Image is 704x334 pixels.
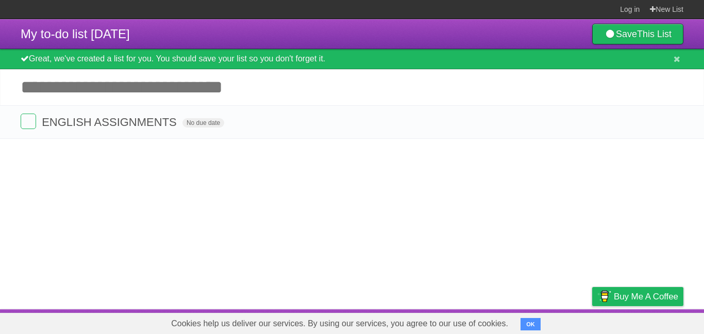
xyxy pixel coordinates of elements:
a: Developers [489,312,531,331]
span: No due date [182,118,224,128]
a: Buy me a coffee [592,287,683,306]
label: Done [21,114,36,129]
span: My to-do list [DATE] [21,27,130,41]
span: Buy me a coffee [614,288,678,306]
a: SaveThis List [592,24,683,44]
span: ENGLISH ASSIGNMENTS [42,116,179,129]
a: Terms [544,312,566,331]
a: Suggest a feature [618,312,683,331]
span: Cookies help us deliver our services. By using our services, you agree to our use of cookies. [161,313,518,334]
a: Privacy [579,312,606,331]
img: Buy me a coffee [597,288,611,305]
a: About [455,312,477,331]
b: This List [637,29,672,39]
button: OK [521,318,541,330]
